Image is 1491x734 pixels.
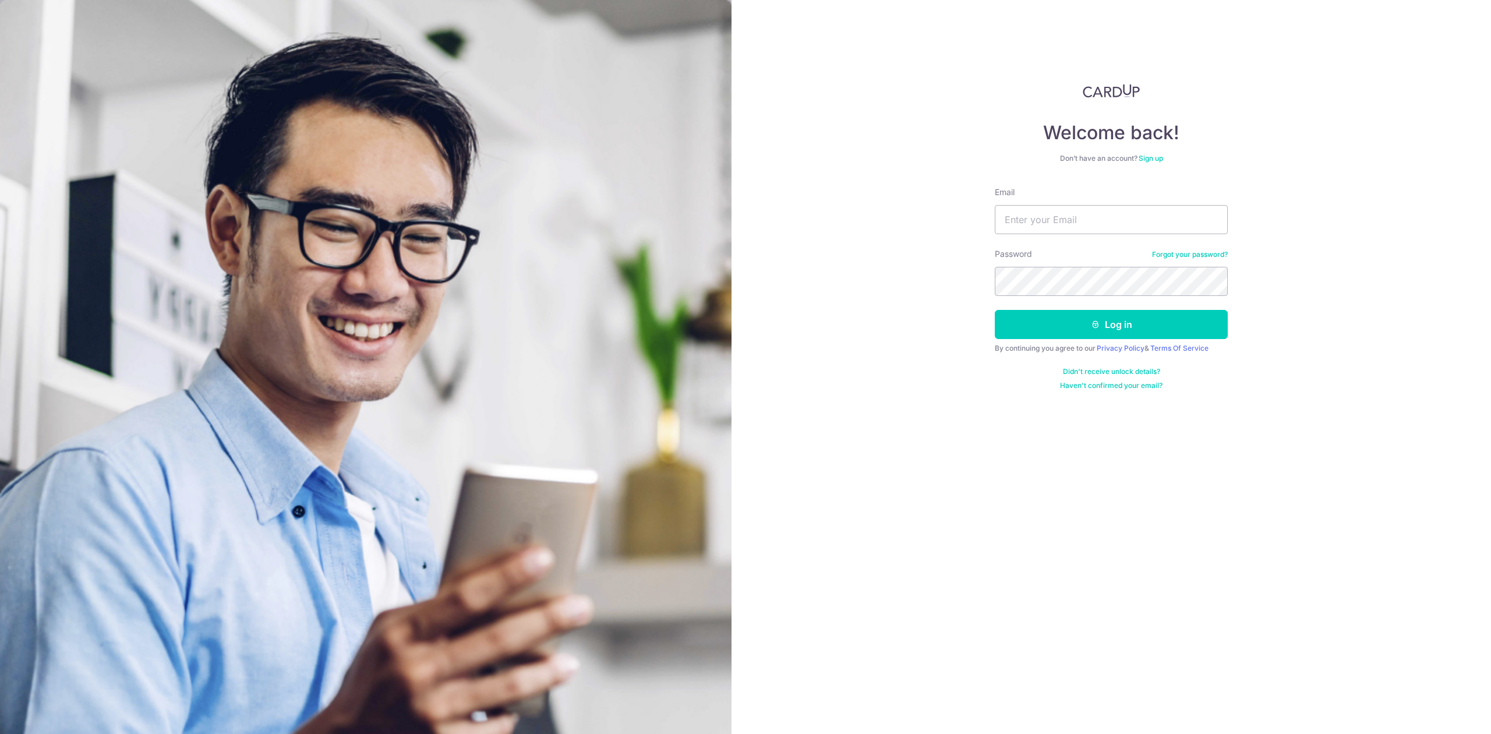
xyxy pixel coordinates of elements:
div: By continuing you agree to our & [995,344,1228,353]
label: Password [995,248,1032,260]
button: Log in [995,310,1228,339]
a: Terms Of Service [1150,344,1209,352]
div: Don’t have an account? [995,154,1228,163]
input: Enter your Email [995,205,1228,234]
h4: Welcome back! [995,121,1228,144]
a: Privacy Policy [1097,344,1144,352]
img: CardUp Logo [1083,84,1140,98]
a: Didn't receive unlock details? [1063,367,1160,376]
a: Forgot your password? [1152,250,1228,259]
a: Sign up [1139,154,1163,163]
a: Haven't confirmed your email? [1060,381,1163,390]
label: Email [995,186,1015,198]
